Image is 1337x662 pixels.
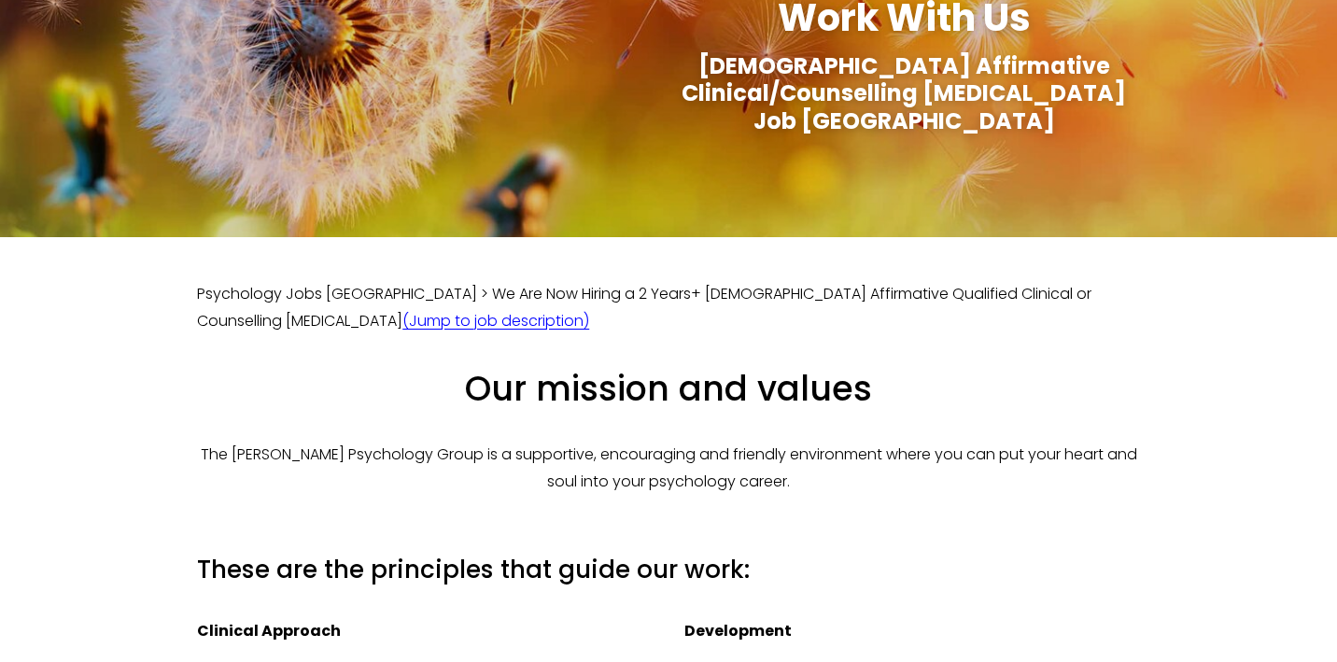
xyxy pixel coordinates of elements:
a: (Jump to job description) [402,310,589,331]
p: The [PERSON_NAME] Psychology Group is a supportive, encouraging and friendly environment where yo... [197,442,1140,522]
p: Psychology Jobs [GEOGRAPHIC_DATA] > We Are Now Hiring a 2 Years+ [DEMOGRAPHIC_DATA] Affirmative Q... [197,281,1140,335]
h3: Our mission and values [197,367,1140,413]
strong: Development [684,620,792,641]
strong: Clinical Approach [197,620,341,641]
h1: [DEMOGRAPHIC_DATA] Affirmative Clinical/Counselling [MEDICAL_DATA] Job [GEOGRAPHIC_DATA] [668,52,1140,135]
h4: These are the principles that guide our work: [197,553,1140,586]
